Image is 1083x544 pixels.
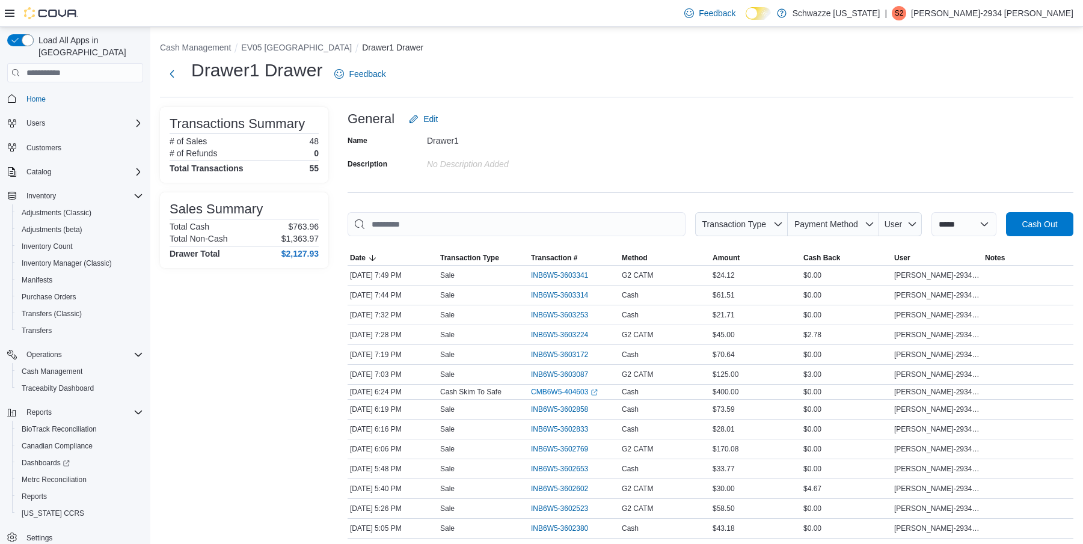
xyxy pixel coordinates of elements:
button: Cash Out [1006,212,1073,236]
a: BioTrack Reconciliation [17,422,102,436]
button: Home [2,90,148,107]
span: $70.64 [713,350,735,359]
span: Inventory [26,191,56,201]
span: Inventory Count [22,242,73,251]
span: Transaction Type [702,219,766,229]
div: [DATE] 7:28 PM [348,328,438,342]
span: Purchase Orders [17,290,143,304]
div: $0.00 [801,501,892,516]
span: INB6W5-3602602 [531,484,588,494]
span: User [894,253,910,263]
a: Feedback [680,1,740,25]
span: Adjustments (Classic) [22,208,91,218]
p: Sale [440,350,455,359]
div: $0.00 [801,521,892,536]
span: Metrc Reconciliation [17,472,143,487]
span: $170.08 [713,444,738,454]
span: INB6W5-3603253 [531,310,588,320]
a: Home [22,92,51,106]
p: Sale [440,370,455,379]
button: Payment Method [788,212,879,236]
button: Catalog [22,165,56,179]
button: INB6W5-3603341 [531,268,600,283]
div: $0.00 [801,288,892,302]
button: BioTrack Reconciliation [12,421,148,438]
div: $2.78 [801,328,892,342]
span: $28.01 [713,424,735,434]
h3: Sales Summary [170,202,263,216]
button: Notes [983,251,1073,265]
span: Transfers (Classic) [22,309,82,319]
button: Date [348,251,438,265]
span: S2 [895,6,904,20]
div: [DATE] 6:16 PM [348,422,438,436]
button: INB6W5-3602833 [531,422,600,436]
button: Operations [22,347,67,362]
button: INB6W5-3603253 [531,308,600,322]
a: Adjustments (Classic) [17,206,96,220]
span: Date [350,253,366,263]
a: Inventory Count [17,239,78,254]
button: Reports [22,405,57,420]
span: [PERSON_NAME]-2934 [PERSON_NAME] [894,464,980,474]
a: Adjustments (beta) [17,222,87,237]
div: $0.00 [801,268,892,283]
p: Sale [440,330,455,340]
button: Users [2,115,148,132]
span: Traceabilty Dashboard [22,384,94,393]
span: G2 CATM [622,484,653,494]
span: User [885,219,903,229]
span: Dashboards [17,456,143,470]
input: Dark Mode [746,7,771,20]
button: INB6W5-3602523 [531,501,600,516]
div: [DATE] 6:24 PM [348,385,438,399]
button: Amount [710,251,801,265]
span: Canadian Compliance [17,439,143,453]
div: [DATE] 7:19 PM [348,347,438,362]
span: Cash Out [1022,218,1057,230]
h4: 55 [309,164,319,173]
a: Manifests [17,273,57,287]
span: Method [622,253,648,263]
p: Sale [440,444,455,454]
span: Transfers (Classic) [17,307,143,321]
p: Sale [440,524,455,533]
span: Metrc Reconciliation [22,475,87,484]
div: [DATE] 7:49 PM [348,268,438,283]
span: Cash [622,387,639,397]
a: Transfers (Classic) [17,307,87,321]
span: Cash [622,310,639,320]
span: $400.00 [713,387,738,397]
div: $0.00 [801,462,892,476]
span: G2 CATM [622,444,653,454]
span: [PERSON_NAME]-2934 [PERSON_NAME] [894,330,980,340]
button: Drawer1 Drawer [362,43,423,52]
span: Cash [622,350,639,359]
button: Catalog [2,164,148,180]
a: Traceabilty Dashboard [17,381,99,396]
span: INB6W5-3603341 [531,270,588,280]
span: [PERSON_NAME]-2934 [PERSON_NAME] [894,504,980,513]
span: G2 CATM [622,330,653,340]
span: Catalog [22,165,143,179]
span: $33.77 [713,464,735,474]
button: Traceabilty Dashboard [12,380,148,397]
div: $0.00 [801,422,892,436]
div: [DATE] 7:03 PM [348,367,438,382]
span: $58.50 [713,504,735,513]
button: Manifests [12,272,148,289]
div: [DATE] 6:06 PM [348,442,438,456]
span: Amount [713,253,740,263]
h6: Total Non-Cash [170,234,228,243]
a: Cash Management [17,364,87,379]
span: [PERSON_NAME]-2934 [PERSON_NAME] [894,444,980,454]
span: Inventory Count [17,239,143,254]
button: Cash Management [160,43,231,52]
button: Transaction Type [695,212,788,236]
p: Cash Skim To Safe [440,387,502,397]
button: Inventory [2,188,148,204]
button: Cash Back [801,251,892,265]
h3: Transactions Summary [170,117,305,131]
p: 0 [314,148,319,158]
img: Cova [24,7,78,19]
